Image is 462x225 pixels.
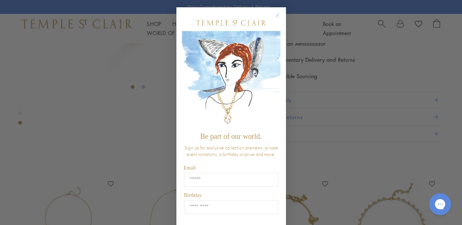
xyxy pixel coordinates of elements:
iframe: Gorgias live chat messenger [425,191,455,218]
input: Email [184,173,278,187]
span: Birthday [184,192,202,198]
span: Be part of our world. [200,132,261,140]
img: Temple St. Clair [196,20,266,26]
span: Sign up for exclusive collection previews, private event invitations, a birthday surprise and more. [184,144,278,157]
button: Close dialog [276,15,286,24]
img: c4a9eb12-d91a-4d4a-8ee0-386386f4f338.jpeg [182,31,280,129]
span: Email [184,165,196,171]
